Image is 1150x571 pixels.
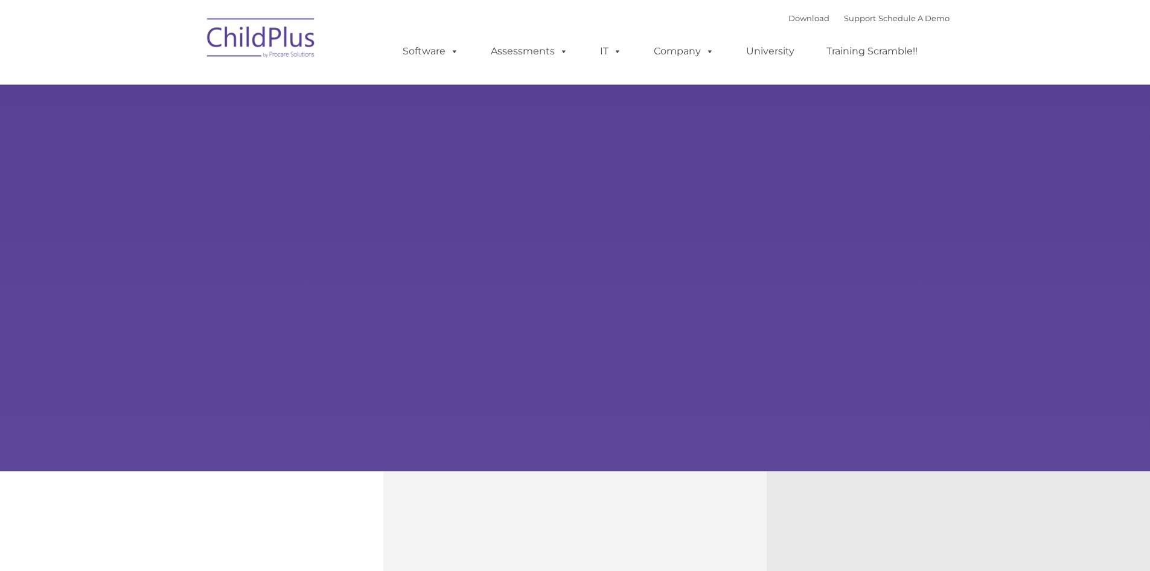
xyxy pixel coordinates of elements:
[878,13,950,23] a: Schedule A Demo
[588,39,634,63] a: IT
[814,39,930,63] a: Training Scramble!!
[479,39,580,63] a: Assessments
[734,39,807,63] a: University
[844,13,876,23] a: Support
[201,10,322,70] img: ChildPlus by Procare Solutions
[642,39,726,63] a: Company
[788,13,829,23] a: Download
[391,39,471,63] a: Software
[788,13,950,23] font: |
